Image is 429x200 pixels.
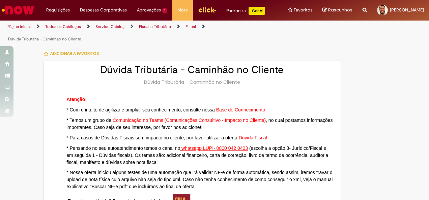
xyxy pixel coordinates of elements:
a: Fiscal e Tributário [139,24,171,29]
a: whatsapp LUPI [180,145,181,151]
a: Página inicial [7,24,31,29]
span: Adicionar a Favoritos [50,51,99,56]
span: Comunicação no Teams (Comunicações Consultivo - Impacto no Cliente) [113,118,266,123]
span: Rascunhos [328,7,352,13]
span: (escolha a opção 3- Jurídico/Fiscal e em seguida 1 - Dúvidas fiscais). Os temas são: adicional fi... [66,145,328,165]
span: * Pensando no seu autoatendimento temos o canal no [66,145,180,151]
span: * Para casos de Dúvidas Fiscais sem impacto no cliente, por favor utilizar a oferta: [66,135,238,140]
a: Service Catalog [95,24,124,29]
img: ServiceNow [1,3,35,17]
a: Rascunhos [322,7,352,13]
span: Despesas Corporativas [80,7,127,13]
h2: Dúvida Tributária - Caminhão no Cliente [51,64,334,75]
a: Base de Conhecimento [216,107,265,112]
div: Dúvida Tributária - Caminhão no Cliente [51,79,334,86]
span: Atenção: [66,97,87,102]
span: Aprovações [137,7,161,13]
img: click_logo_yellow_360x200.png [198,5,216,15]
a: Dúvida Tributária - Caminhão no Cliente [8,36,81,42]
span: [PERSON_NAME] [390,7,424,13]
span: * Nossa oferta iniciou alguns testes de uma automação que irá validar NF-e de forma automática, s... [66,170,333,189]
button: Adicionar a Favoritos [44,46,103,61]
span: Requisições [46,7,70,13]
a: Dúvida Fiscal [239,135,267,140]
p: +GenAi [249,7,265,15]
a: - 0800 042 0403 [213,145,248,151]
div: Padroniza [226,7,265,15]
span: 1 [162,8,167,13]
span: * Temos um grupo de [66,118,111,123]
span: Favoritos [294,7,312,13]
ul: Trilhas de página [5,21,281,45]
a: Todos os Catálogos [45,24,81,29]
span: * Com o intuito de agilizar e ampliar seu conhecimento, consulte nossa [66,107,215,112]
span: More [177,7,188,13]
span: , no qual postamos informações importantes. Caso seja de seu interesse, por favor nos adicione!!! [66,118,333,130]
a: Fiscal [185,24,196,29]
a: whatsapp LUPI [181,145,213,151]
